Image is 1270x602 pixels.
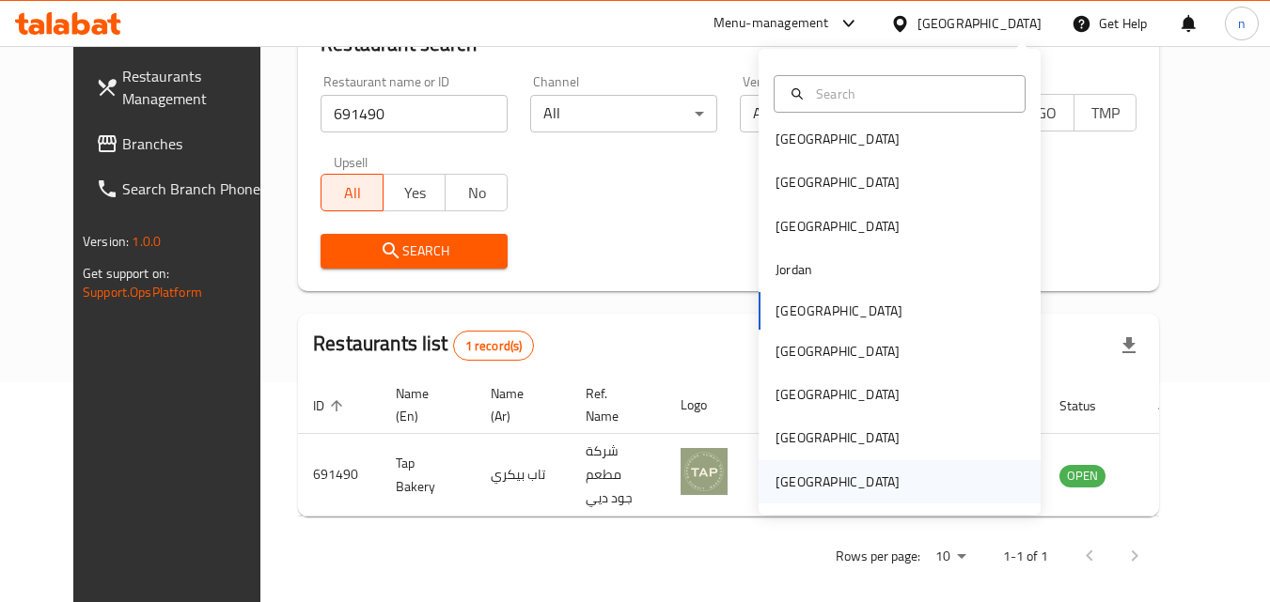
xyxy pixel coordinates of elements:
div: All [530,95,717,132]
span: TGO [1020,100,1067,127]
span: No [453,179,500,207]
a: Search Branch Phone [81,166,286,211]
span: Branches [122,132,271,155]
span: 1 record(s) [454,337,534,355]
label: Upsell [334,155,368,168]
h2: Restaurants list [313,330,534,361]
span: Get support on: [83,261,169,286]
span: OPEN [1059,465,1105,486]
th: Logo [666,377,750,434]
button: TMP [1074,94,1137,131]
table: enhanced table [298,377,1208,517]
button: No [445,174,508,211]
span: Search Branch Phone [122,178,271,200]
div: [GEOGRAPHIC_DATA] [776,384,900,405]
img: Tap Bakery [681,448,728,495]
input: Search for restaurant name or ID.. [321,95,508,132]
td: 691490 [298,434,381,517]
td: شركة مطعم جود ديي [571,434,666,517]
span: Version: [83,229,129,254]
span: All [329,179,376,207]
h2: Restaurant search [321,30,1137,58]
span: Yes [391,179,438,207]
a: Restaurants Management [81,54,286,121]
span: 1.0.0 [132,229,161,254]
div: Export file [1106,323,1152,368]
div: [GEOGRAPHIC_DATA] [776,172,900,193]
div: [GEOGRAPHIC_DATA] [776,129,900,149]
div: [GEOGRAPHIC_DATA] [776,341,900,362]
a: Support.OpsPlatform [83,280,202,304]
div: [GEOGRAPHIC_DATA] [776,216,900,237]
td: تاب بيكري [476,434,571,517]
span: TMP [1082,100,1129,127]
span: Search [336,239,493,263]
div: Total records count [453,331,535,361]
span: Name (En) [396,382,453,427]
div: Jordan [776,259,812,280]
div: [GEOGRAPHIC_DATA] [776,471,900,492]
button: Yes [383,174,446,211]
span: Status [1059,394,1121,417]
span: Restaurants Management [122,65,271,110]
th: Action [1143,377,1208,434]
p: 1-1 of 1 [1003,545,1048,568]
span: n [1238,13,1246,34]
p: Rows per page: [836,545,920,568]
div: All [740,95,927,132]
span: Ref. Name [586,382,643,427]
a: Branches [81,121,286,166]
div: [GEOGRAPHIC_DATA] [917,13,1042,34]
td: Tap Bakery [381,434,476,517]
button: TGO [1011,94,1074,131]
span: Name (Ar) [491,382,548,427]
div: Menu [1158,464,1193,486]
button: Search [321,234,508,269]
th: Branches [750,377,816,434]
div: Rows per page: [928,543,973,571]
button: All [321,174,384,211]
div: Menu-management [713,12,829,35]
input: Search [808,84,1013,104]
div: [GEOGRAPHIC_DATA] [776,427,900,448]
span: ID [313,394,349,417]
td: 5 [750,434,816,517]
